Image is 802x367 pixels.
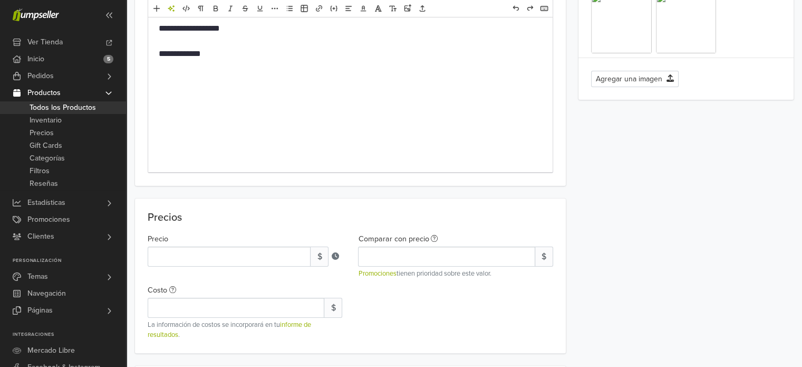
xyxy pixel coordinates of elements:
[13,258,126,264] p: Personalización
[30,152,65,165] span: Categorías
[30,114,62,127] span: Inventario
[27,211,70,228] span: Promociones
[358,269,553,279] small: tienen prioridad sobre este valor.
[356,2,370,15] a: Color del texto
[179,2,193,15] a: HTML
[535,247,553,267] span: $
[30,165,50,177] span: Filtros
[324,298,342,318] span: $
[371,2,385,15] a: Fuente
[327,2,341,15] a: Incrustar
[27,68,54,84] span: Pedidos
[30,177,58,190] span: Reseñas
[148,321,311,339] span: La información de costos se incorporará en tu .
[310,247,328,267] span: $
[30,139,62,152] span: Gift Cards
[27,84,61,101] span: Productos
[297,2,311,15] a: Tabla
[209,2,223,15] a: Negrita
[103,55,113,63] span: 5
[591,71,679,87] button: Agregar una imagen
[27,228,54,245] span: Clientes
[27,51,44,68] span: Inicio
[27,302,53,319] span: Páginas
[148,233,168,245] label: Precio
[342,2,355,15] a: Alineación
[238,2,252,15] a: Eliminado
[30,127,54,139] span: Precios
[312,2,326,15] a: Enlace
[268,2,282,15] a: Más formato
[27,342,75,359] span: Mercado Libre
[358,233,438,245] label: Comparar con precio
[150,2,163,15] a: Añadir
[537,2,551,15] a: Atajos
[148,285,176,296] label: Costo
[13,332,126,338] p: Integraciones
[401,2,414,15] a: Subir imágenes
[224,2,237,15] a: Cursiva
[509,2,523,15] a: Deshacer
[148,211,553,224] p: Precios
[253,2,267,15] a: Subrayado
[194,2,208,15] a: Formato
[27,268,48,285] span: Temas
[283,2,296,15] a: Lista
[165,2,178,15] a: Herramientas de IA
[416,2,429,15] a: Subir archivos
[523,2,537,15] a: Rehacer
[27,34,63,51] span: Ver Tienda
[27,194,65,211] span: Estadísticas
[30,101,96,114] span: Todos los Productos
[358,269,396,278] a: Promociones
[27,285,66,302] span: Navegación
[386,2,400,15] a: Tamaño de fuente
